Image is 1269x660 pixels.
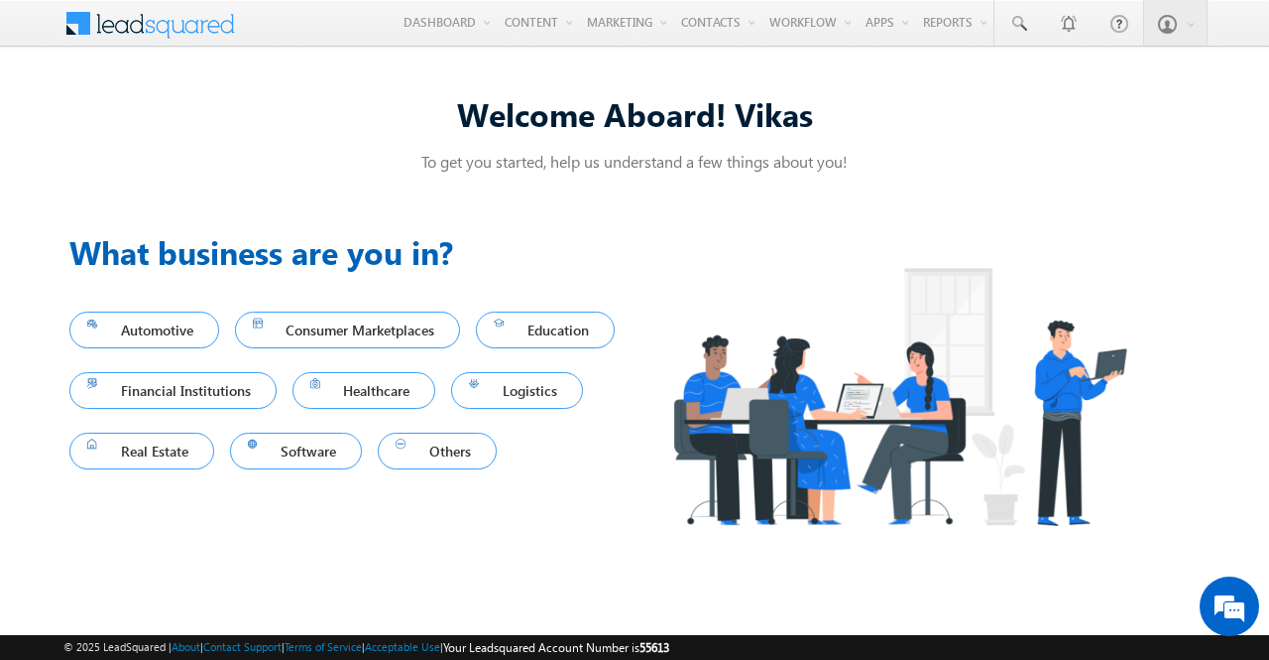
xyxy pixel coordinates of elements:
[69,228,634,276] h3: What business are you in?
[494,317,597,343] span: Education
[639,640,669,655] span: 55613
[87,377,259,404] span: Financial Institutions
[172,640,200,653] a: About
[69,92,1200,135] div: Welcome Aboard! Vikas
[634,228,1164,565] img: Industry.png
[365,640,440,653] a: Acceptable Use
[285,640,362,653] a: Terms of Service
[69,151,1200,172] p: To get you started, help us understand a few things about you!
[310,377,418,404] span: Healthcare
[253,317,443,343] span: Consumer Marketplaces
[469,377,565,404] span: Logistics
[248,438,345,464] span: Software
[87,438,196,464] span: Real Estate
[396,438,479,464] span: Others
[87,317,201,343] span: Automotive
[63,638,669,657] span: © 2025 LeadSquared | | | | |
[203,640,282,653] a: Contact Support
[443,640,669,655] span: Your Leadsquared Account Number is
